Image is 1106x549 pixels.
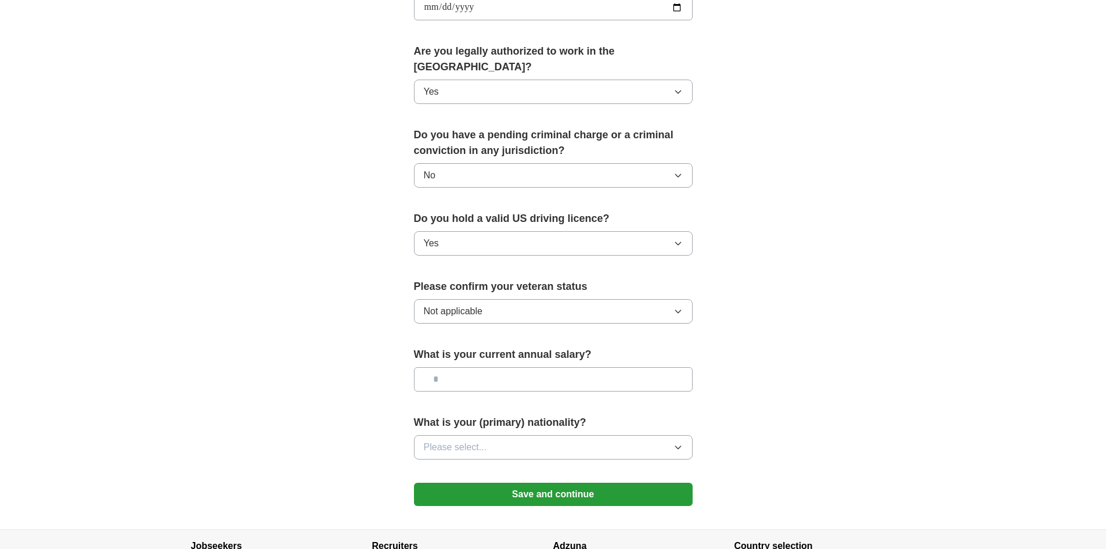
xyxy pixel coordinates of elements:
label: What is your (primary) nationality? [414,415,693,430]
button: Save and continue [414,483,693,506]
span: Yes [424,85,439,99]
button: Please select... [414,435,693,460]
label: Do you have a pending criminal charge or a criminal conviction in any jurisdiction? [414,127,693,159]
label: Are you legally authorized to work in the [GEOGRAPHIC_DATA]? [414,44,693,75]
label: Do you hold a valid US driving licence? [414,211,693,227]
button: Yes [414,231,693,256]
label: What is your current annual salary? [414,347,693,363]
button: Not applicable [414,299,693,324]
span: Yes [424,236,439,250]
span: Not applicable [424,304,482,318]
span: Please select... [424,440,487,454]
button: Yes [414,80,693,104]
label: Please confirm your veteran status [414,279,693,295]
button: No [414,163,693,188]
span: No [424,168,435,182]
